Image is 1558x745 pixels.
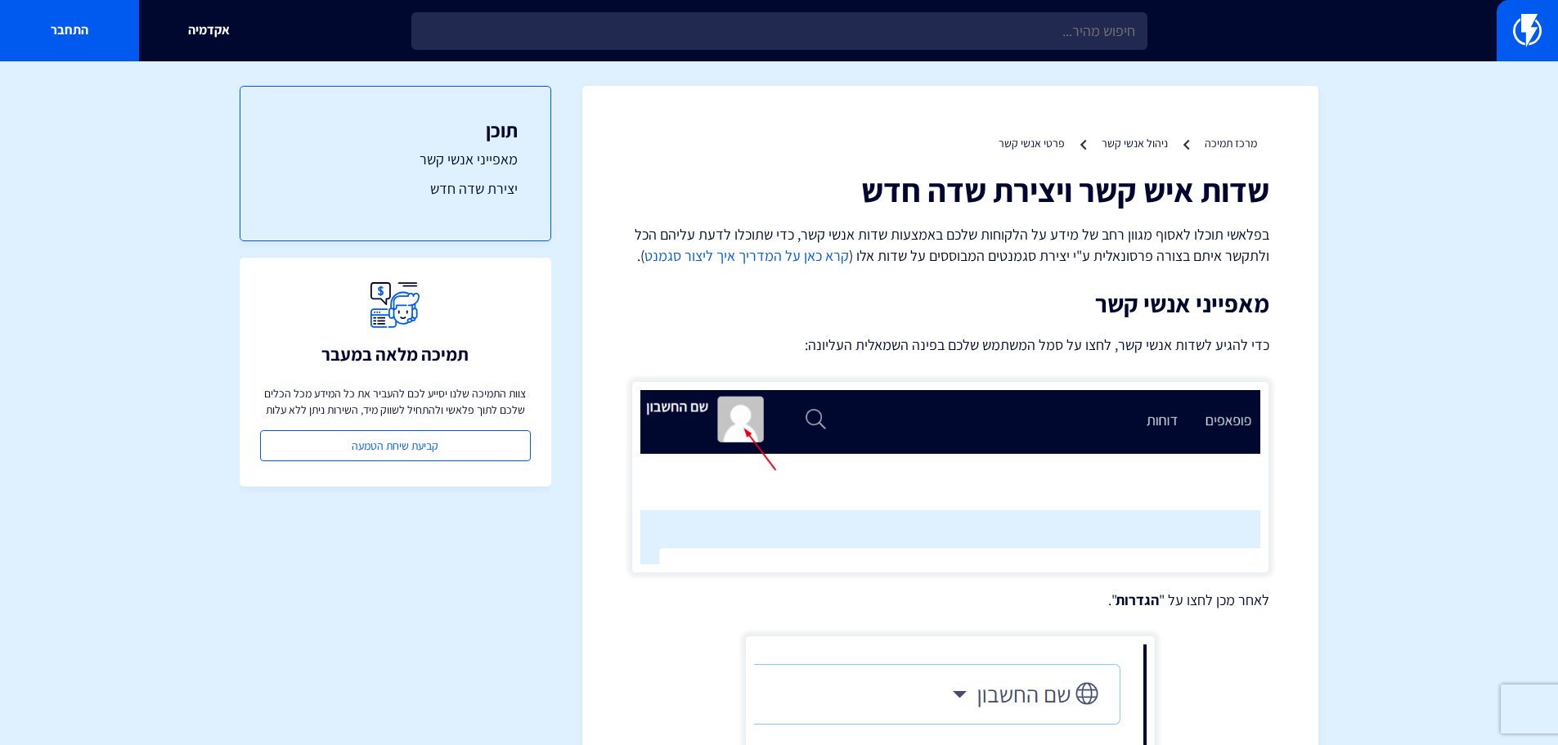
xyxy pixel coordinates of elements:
p: כדי להגיע לשדות אנשי קשר, לחצו על סמל המשתמש שלכם בפינה השמאלית העליונה: [631,334,1269,357]
input: חיפוש מהיר... [411,12,1147,50]
a: ניהול אנשי קשר [1102,136,1168,150]
a: קרא כאן על המדריך איך ליצור סגמנט [644,246,849,265]
p: צוות התמיכה שלנו יסייע לכם להעביר את כל המידע מכל הכלים שלכם לתוך פלאשי ולהתחיל לשווק מיד, השירות... [260,385,531,418]
h2: מאפייני אנשי קשר [631,290,1269,317]
a: קביעת שיחת הטמעה [260,430,531,461]
h3: תוכן [273,119,518,141]
a: מאפייני אנשי קשר [273,149,518,170]
p: בפלאשי תוכלו לאסוף מגוון רחב של מידע על הלקוחות שלכם באמצעות שדות אנשי קשר, כדי שתוכלו לדעת עליהם... [631,224,1269,266]
h1: שדות איש קשר ויצירת שדה חדש [631,172,1269,208]
strong: הגדרות [1116,590,1159,609]
a: פרטי אנשי קשר [999,136,1065,150]
h3: תמיכה מלאה במעבר [321,344,469,364]
p: לאחר מכן לחצו על " ". [631,590,1269,611]
a: יצירת שדה חדש [273,178,518,200]
a: מרכז תמיכה [1205,136,1257,150]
